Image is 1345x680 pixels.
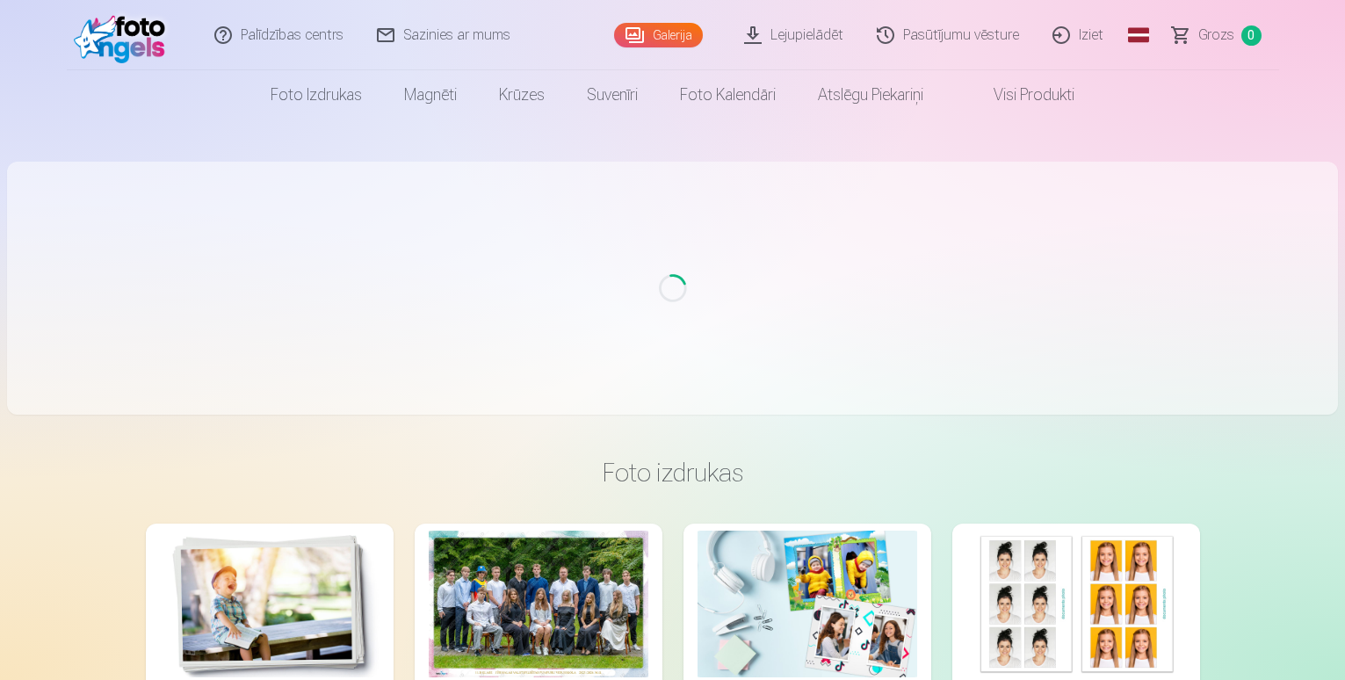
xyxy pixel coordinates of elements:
[944,70,1096,119] a: Visi produkti
[797,70,944,119] a: Atslēgu piekariņi
[249,70,383,119] a: Foto izdrukas
[160,457,1186,488] h3: Foto izdrukas
[478,70,566,119] a: Krūzes
[1241,25,1262,46] span: 0
[614,23,703,47] a: Galerija
[383,70,478,119] a: Magnēti
[698,531,917,677] img: Foto kolāža no divām fotogrāfijām
[966,531,1186,677] img: Foto izdrukas dokumentiem
[1198,25,1234,46] span: Grozs
[160,531,380,677] img: Augstas kvalitātes fotoattēlu izdrukas
[566,70,659,119] a: Suvenīri
[659,70,797,119] a: Foto kalendāri
[74,7,175,63] img: /fa3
